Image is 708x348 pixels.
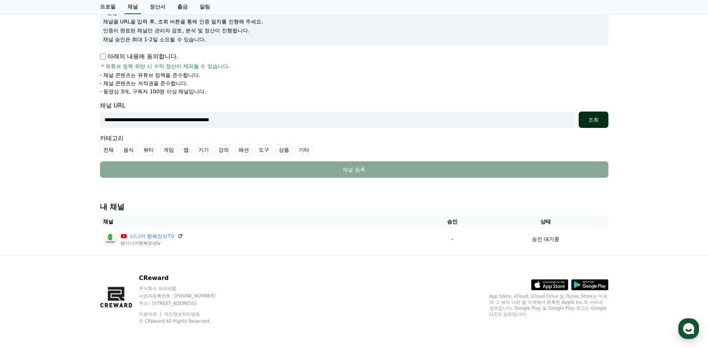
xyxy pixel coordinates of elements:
[139,274,230,283] p: CReward
[164,312,200,317] a: 개인정보처리방침
[100,202,608,212] h4: 내 채널
[23,247,28,253] span: 홈
[582,116,605,123] div: 조회
[235,144,252,155] label: 패션
[532,235,559,243] p: 승인 대기중
[2,236,49,254] a: 홈
[100,144,117,155] label: 전체
[101,62,230,70] span: * 유튜브 정책 위반 시 수익 정산이 제외될 수 있습니다.
[195,144,212,155] label: 기기
[115,247,124,253] span: 설정
[255,144,272,155] label: 도구
[68,247,77,253] span: 대화
[139,286,230,291] p: 주식회사 와이피랩
[139,318,230,324] p: © CReward All Rights Reserved.
[120,144,137,155] label: 음식
[121,240,184,246] p: @시니어행복정보tv
[103,18,605,25] p: 채널을 URL을 입력 후, 조회 버튼을 통해 인증 절차를 진행해 주세요.
[100,52,178,61] p: 아래의 내용에 동의합니다.
[483,215,608,229] th: 상태
[100,88,206,95] p: - 동영상 3개, 구독자 100명 이상 채널입니다.
[115,166,594,173] div: 채널 등록
[103,36,605,43] p: 채널 승인은 최대 1-2일 소요될 수 있습니다.
[103,232,118,246] img: 시니어 행복정보TV
[100,134,608,155] div: 카테고리
[489,293,608,317] p: App Store, iCloud, iCloud Drive 및 iTunes Store는 미국과 그 밖의 나라 및 지역에서 등록된 Apple Inc.의 서비스 상표입니다. Goo...
[100,161,608,178] button: 채널 등록
[275,144,292,155] label: 상품
[215,144,232,155] label: 강의
[139,293,230,299] p: 사업자등록번호 : [PHONE_NUMBER]
[130,232,175,240] a: 시니어 행복정보TV
[139,300,230,306] p: 주소 : [STREET_ADDRESS]
[139,312,162,317] a: 이용약관
[422,215,483,229] th: 승인
[295,144,313,155] label: 기타
[100,101,608,128] div: 채널 URL
[100,215,422,229] th: 채널
[140,144,157,155] label: 뷰티
[425,235,480,243] p: -
[160,144,177,155] label: 게임
[96,236,143,254] a: 설정
[103,27,605,34] p: 인증이 완료된 채널만 관리자 검토, 분석 및 정산이 진행됩니다.
[579,112,608,128] button: 조회
[180,144,192,155] label: 앱
[49,236,96,254] a: 대화
[100,71,200,79] p: - 채널 콘텐츠는 유튜브 정책을 준수합니다.
[100,80,188,87] p: - 채널 콘텐츠는 저작권을 준수합니다.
